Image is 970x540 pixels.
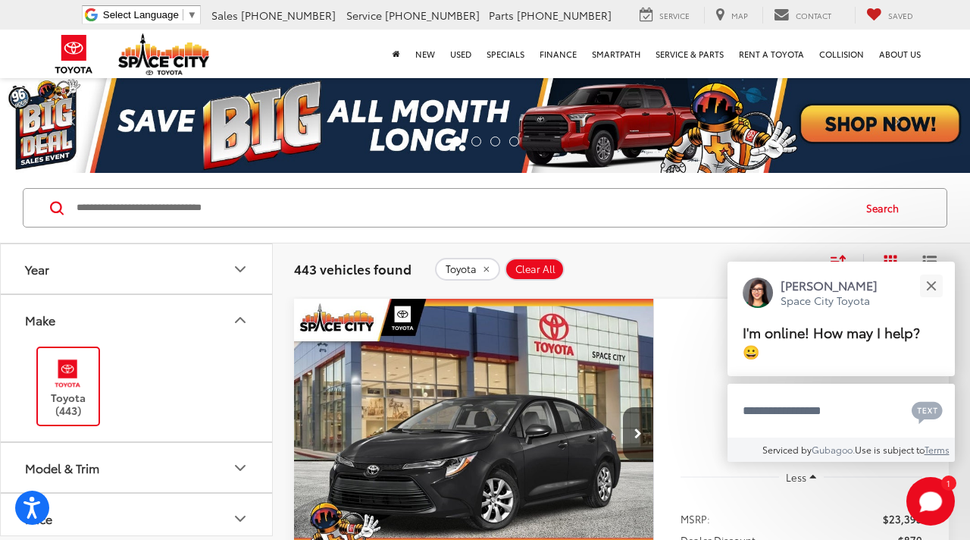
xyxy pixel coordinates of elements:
[25,460,99,475] div: Model & Trim
[38,356,99,417] label: Toyota (443)
[75,190,852,226] input: Search by Make, Model, or Keyword
[812,443,855,456] a: Gubagoo.
[907,394,947,428] button: Chat with SMS
[743,322,920,361] span: I'm online! How may I help? 😀
[762,7,843,24] a: Contact
[231,311,249,329] div: Make
[118,33,209,75] img: Space City Toyota
[45,30,102,79] img: Toyota
[435,258,500,281] button: remove Toyota
[727,262,955,462] div: Close[PERSON_NAME]Space City ToyotaI'm online! How may I help? 😀Type your messageChat with SMSSen...
[515,263,555,275] span: Clear All
[915,269,947,302] button: Close
[906,477,955,526] button: Toggle Chat Window
[103,9,197,20] a: Select Language​
[517,8,612,23] span: [PHONE_NUMBER]
[231,260,249,278] div: Year
[505,258,565,281] button: Clear All
[925,443,950,456] a: Terms
[25,511,52,526] div: Price
[489,8,514,23] span: Parts
[1,244,274,294] button: YearYear
[883,511,922,526] span: $23,395
[103,9,179,20] span: Select Language
[47,356,89,391] img: Space City Toyota in Humble, TX)
[1,443,274,492] button: Model & TrimModel & Trim
[781,277,878,294] p: [PERSON_NAME]
[294,259,411,278] span: 443 vehicles found
[812,30,871,78] a: Collision
[231,510,249,528] div: Price
[584,30,648,78] a: SmartPath
[871,30,928,78] a: About Us
[681,511,710,526] span: MSRP:
[781,294,878,308] p: Space City Toyota
[25,262,49,276] div: Year
[25,312,55,327] div: Make
[911,254,949,284] button: List View
[822,254,863,284] button: Select sort value
[731,10,748,21] span: Map
[681,429,922,444] span: [DATE] Price
[779,463,824,491] button: Less
[446,263,477,275] span: Toyota
[231,459,249,477] div: Model & Trim
[947,479,950,486] span: 1
[479,30,532,78] a: Specials
[888,10,913,21] span: Saved
[628,7,701,24] a: Service
[346,8,382,23] span: Service
[855,443,925,456] span: Use is subject to
[704,7,759,24] a: Map
[385,8,480,23] span: [PHONE_NUMBER]
[796,10,831,21] span: Contact
[648,30,731,78] a: Service & Parts
[623,407,653,460] button: Next image
[241,8,336,23] span: [PHONE_NUMBER]
[852,189,921,227] button: Search
[1,295,274,344] button: MakeMake
[211,8,238,23] span: Sales
[731,30,812,78] a: Rent a Toyota
[762,443,812,456] span: Serviced by
[408,30,443,78] a: New
[385,30,408,78] a: Home
[659,10,690,21] span: Service
[532,30,584,78] a: Finance
[906,477,955,526] svg: Start Chat
[187,9,197,20] span: ▼
[786,470,806,484] span: Less
[727,384,955,438] textarea: Type your message
[681,384,922,422] span: $22,525
[443,30,479,78] a: Used
[863,254,911,284] button: Grid View
[912,400,943,424] svg: Text
[855,7,925,24] a: My Saved Vehicles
